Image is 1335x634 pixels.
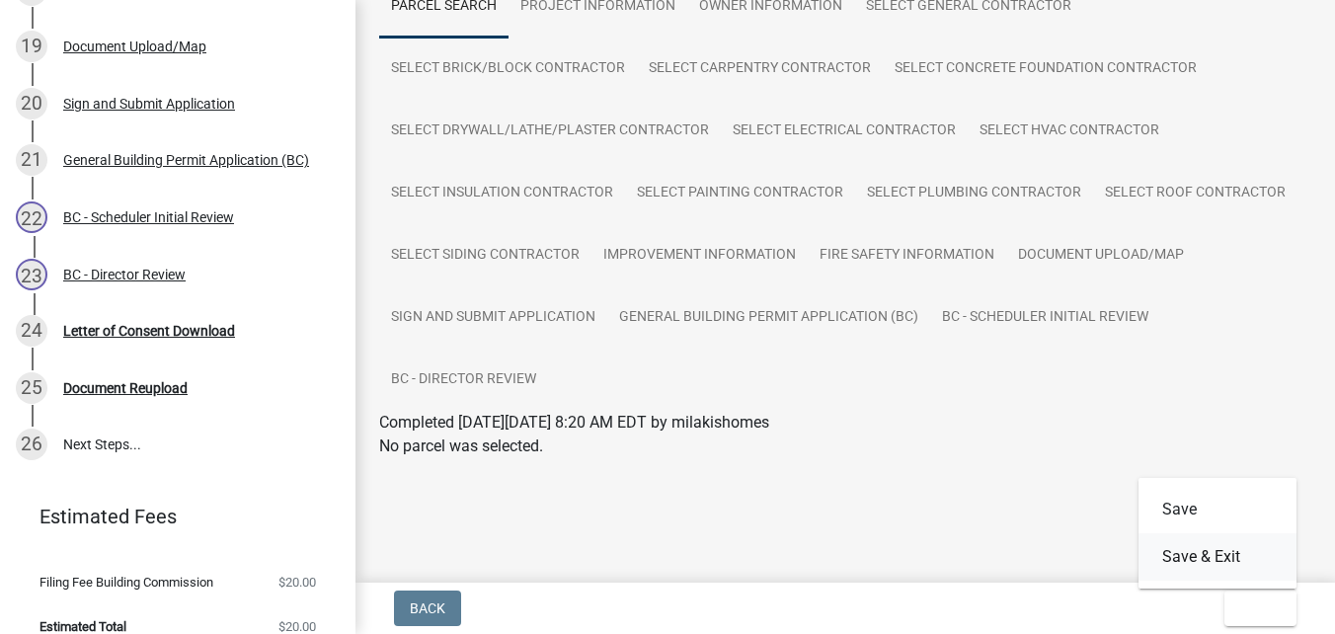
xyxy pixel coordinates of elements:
div: 22 [16,201,47,233]
div: BC - Scheduler Initial Review [63,210,234,224]
a: Select Brick/Block Contractor [379,38,637,101]
button: Save [1139,486,1296,533]
span: $20.00 [278,576,316,589]
div: 23 [16,259,47,290]
a: BC - Director Review [379,349,548,412]
a: Select Electrical contractor [721,100,968,163]
span: Filing Fee Building Commission [39,576,213,589]
div: Document Upload/Map [63,40,206,53]
a: Select Siding contractor [379,224,591,287]
button: Exit [1224,591,1296,626]
a: Select Roof contractor [1093,162,1297,225]
div: 25 [16,372,47,404]
button: Back [394,591,461,626]
div: Document Reupload [63,381,188,395]
a: Select HVAC Contractor [968,100,1171,163]
div: 19 [16,31,47,62]
a: Estimated Fees [16,497,324,536]
span: Completed [DATE][DATE] 8:20 AM EDT by milakishomes [379,413,769,432]
a: Fire Safety Information [808,224,1006,287]
span: $20.00 [278,620,316,633]
a: BC - Scheduler Initial Review [930,286,1160,350]
a: Select Carpentry contractor [637,38,883,101]
a: Select Painting contractor [625,162,855,225]
span: Estimated Total [39,620,126,633]
a: Select Concrete Foundation contractor [883,38,1209,101]
button: Save & Exit [1139,533,1296,581]
div: 21 [16,144,47,176]
div: Exit [1139,478,1296,589]
a: Select Plumbing contractor [855,162,1093,225]
div: 26 [16,429,47,460]
p: No parcel was selected. [379,435,1311,458]
span: Exit [1240,600,1269,616]
a: Select Insulation contractor [379,162,625,225]
a: Select Drywall/Lathe/Plaster contractor [379,100,721,163]
a: General Building Permit Application (BC) [607,286,930,350]
a: Document Upload/Map [1006,224,1196,287]
span: Back [410,600,445,616]
div: General Building Permit Application (BC) [63,153,309,167]
a: Improvement Information [591,224,808,287]
div: Sign and Submit Application [63,97,235,111]
div: 20 [16,88,47,119]
div: 24 [16,315,47,347]
a: Sign and Submit Application [379,286,607,350]
div: BC - Director Review [63,268,186,281]
div: Letter of Consent Download [63,324,235,338]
